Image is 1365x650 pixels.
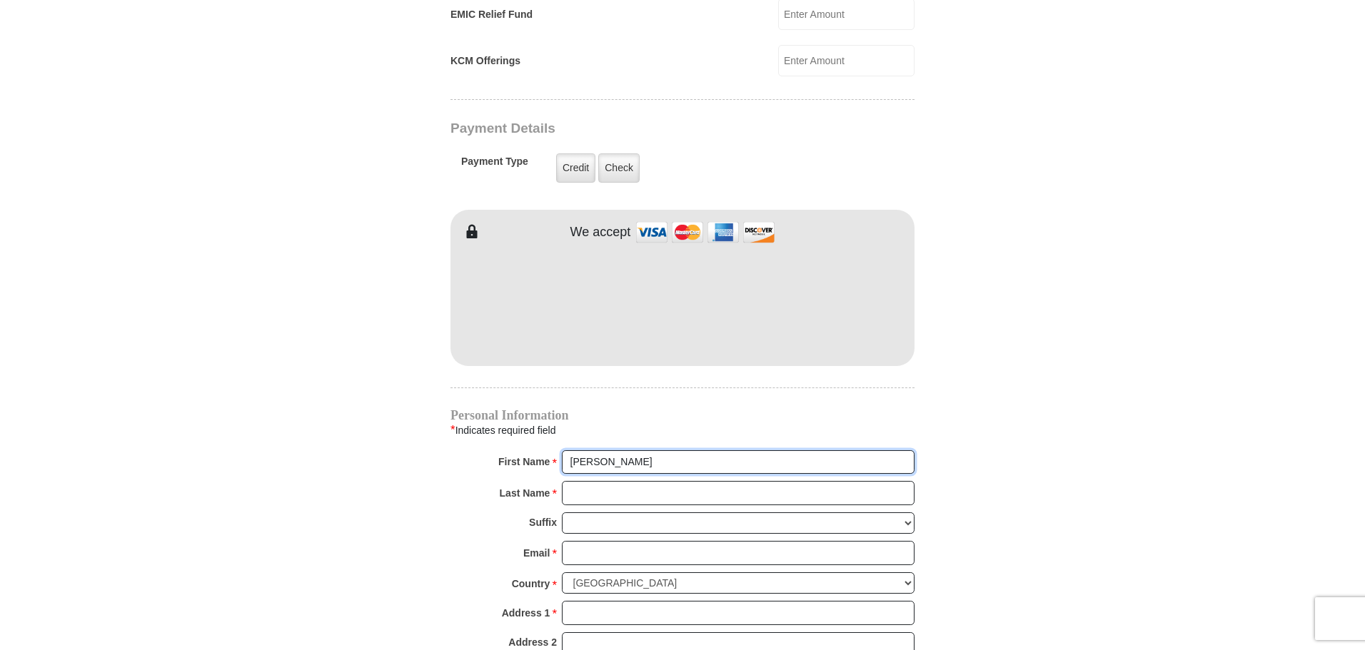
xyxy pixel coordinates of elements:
div: Indicates required field [450,421,915,440]
label: Check [598,153,640,183]
input: Enter Amount [778,45,915,76]
h4: We accept [570,225,631,240]
strong: Address 1 [502,603,550,623]
h4: Personal Information [450,410,915,421]
label: Credit [556,153,595,183]
strong: Last Name [500,483,550,503]
img: credit cards accepted [634,217,777,248]
h5: Payment Type [461,156,528,175]
strong: Email [523,543,550,563]
strong: Suffix [529,512,557,532]
h3: Payment Details [450,121,815,137]
label: KCM Offerings [450,54,520,68]
strong: Country [512,574,550,594]
label: EMIC Relief Fund [450,7,533,22]
strong: First Name [498,452,550,472]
